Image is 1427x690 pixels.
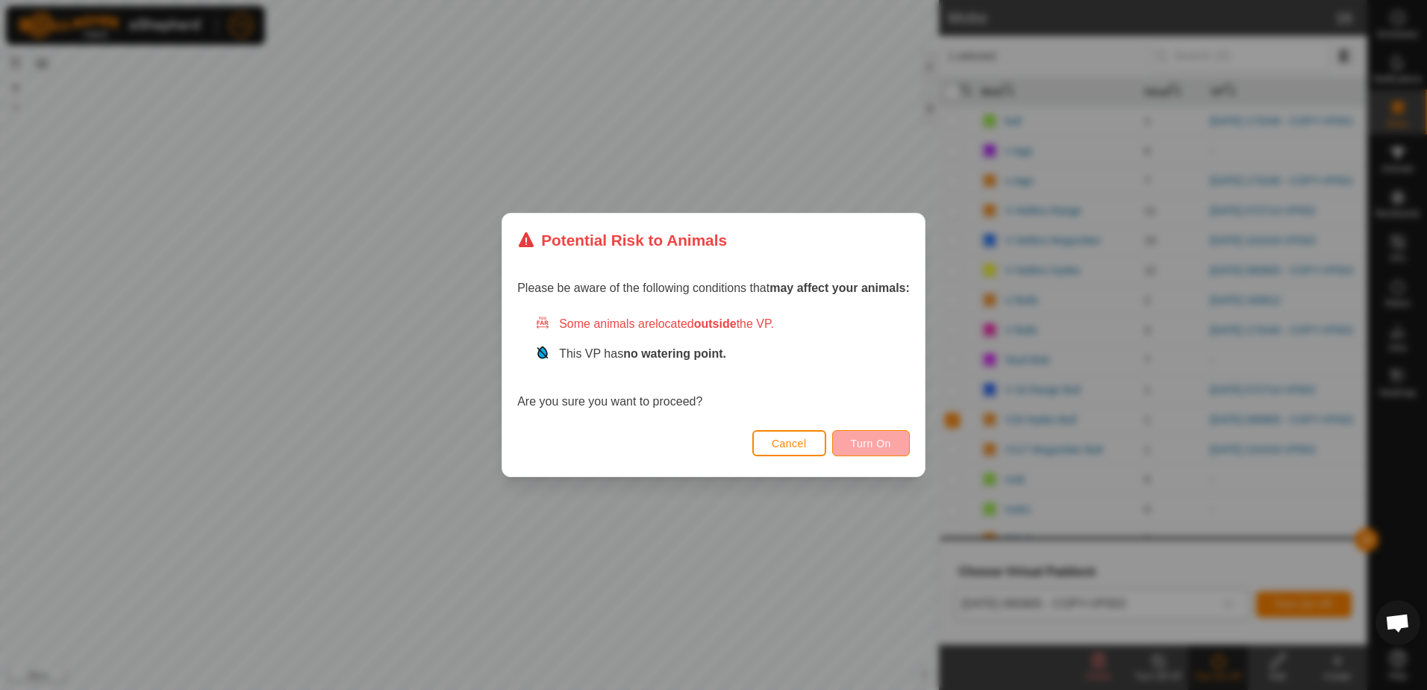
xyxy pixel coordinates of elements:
strong: no watering point. [623,347,726,360]
span: Please be aware of the following conditions that [517,282,910,294]
button: Cancel [752,430,826,456]
div: Potential Risk to Animals [517,229,727,252]
span: This VP has [559,347,726,360]
strong: outside [694,317,737,330]
span: located the VP. [655,317,774,330]
span: Cancel [772,438,807,450]
a: Open chat [1376,600,1420,645]
div: Are you sure you want to proceed? [517,315,910,411]
button: Turn On [832,430,910,456]
div: Some animals are [535,315,910,333]
strong: may affect your animals: [769,282,910,294]
span: Turn On [851,438,891,450]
